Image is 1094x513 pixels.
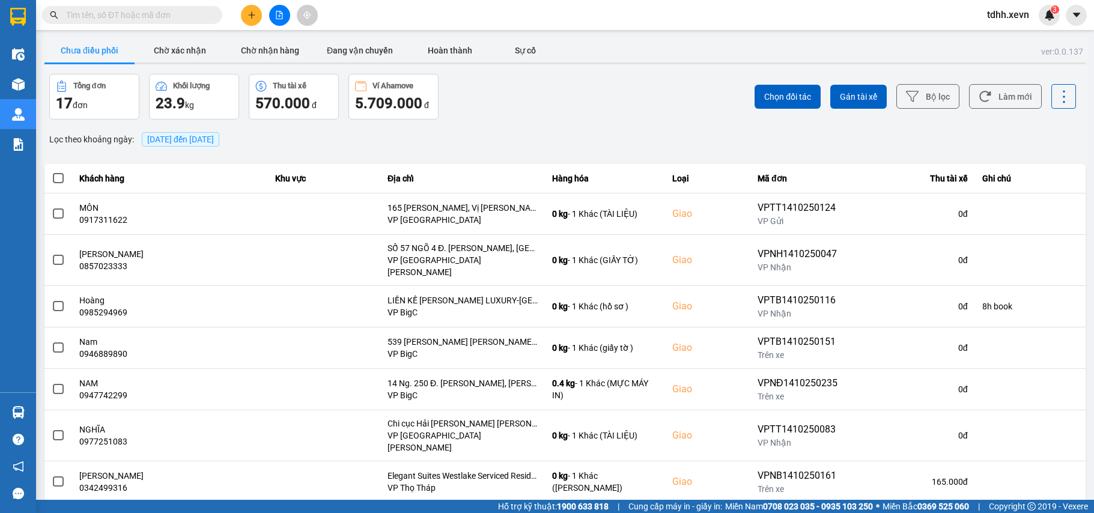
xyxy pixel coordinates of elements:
span: Cung cấp máy in - giấy in: [628,500,722,513]
div: Trên xe [758,349,837,361]
div: 0 đ [852,300,968,312]
div: đ [255,94,332,113]
div: VP Nhận [758,308,837,320]
div: VP [GEOGRAPHIC_DATA] [387,214,538,226]
img: logo-vxr [10,8,26,26]
button: Bộ lọc [896,84,959,109]
span: plus [248,11,256,19]
div: Khối lượng [173,82,210,90]
div: 0947742299 [79,389,261,401]
div: VPTT1410250083 [758,422,837,437]
div: 0 đ [852,383,968,395]
div: Giao [672,475,743,489]
button: Chọn đối tác [755,85,821,109]
button: Khối lượng23.9kg [149,74,239,120]
span: copyright [1027,502,1036,511]
span: 0 kg [552,471,568,481]
span: search [50,11,58,19]
span: 0 kg [552,209,568,219]
strong: 0369 525 060 [917,502,969,511]
span: 0 kg [552,302,568,311]
span: file-add [275,11,284,19]
th: Hàng hóa [545,164,665,193]
div: Elegant Suites Westlake Serviced Residences, 35 - [PERSON_NAME]/10B [PERSON_NAME] Thai [PERSON_NA... [387,470,538,482]
span: caret-down [1071,10,1082,20]
span: 14/10/2025 đến 14/10/2025 [147,135,214,144]
div: VPNH1410250047 [758,247,837,261]
strong: 1900 633 818 [557,502,609,511]
div: NAM [79,377,261,389]
div: 0 đ [852,208,968,220]
th: Khu vực [268,164,380,193]
span: 570.000 [255,95,310,112]
div: 0 đ [852,430,968,442]
div: Nam [79,336,261,348]
div: 539 [PERSON_NAME] [PERSON_NAME]- [PERSON_NAME] [GEOGRAPHIC_DATA] [387,336,538,348]
div: VP Nhận [758,437,837,449]
span: | [618,500,619,513]
div: Thu tài xế [273,82,306,90]
button: Chờ xác nhận [135,38,225,62]
div: VP Thọ Tháp [387,482,538,494]
button: Đang vận chuyển [315,38,405,62]
button: Hoàn thành [405,38,495,62]
div: Thu tài xế [852,171,968,186]
button: Chờ nhận hàng [225,38,315,62]
div: Giao [672,382,743,396]
button: Thu tài xế570.000 đ [249,74,339,120]
span: | [978,500,980,513]
div: Trên xe [758,483,837,495]
div: - 1 Khác ([PERSON_NAME]) [552,470,658,494]
button: plus [241,5,262,26]
div: Trên xe [758,390,837,402]
span: question-circle [13,434,24,445]
button: Gán tài xế [830,85,887,109]
img: warehouse-icon [12,108,25,121]
span: notification [13,461,24,472]
span: 17 [56,95,73,112]
div: VP BigC [387,306,538,318]
button: aim [297,5,318,26]
div: - 1 Khác (TÀI LIỆU) [552,430,658,442]
div: 0 đ [852,254,968,266]
div: - 1 Khác (MỰC MÁY IN) [552,377,658,401]
span: 0 kg [552,343,568,353]
div: Giao [672,341,743,355]
span: 0.4 kg [552,378,575,388]
div: 8h book [982,300,1079,312]
span: 3 [1053,5,1057,14]
div: Chi cục Hải [PERSON_NAME] [PERSON_NAME], 7XP7+7H9, [GEOGRAPHIC_DATA][PERSON_NAME], [PERSON_NAME],... [387,417,538,430]
img: warehouse-icon [12,406,25,419]
div: VP [GEOGRAPHIC_DATA][PERSON_NAME] [387,430,538,454]
div: VPNĐ1410250235 [758,376,837,390]
span: 0 kg [552,255,568,265]
button: file-add [269,5,290,26]
div: 165.000 đ [852,476,968,488]
div: - 1 Khác (TÀI LIỆU) [552,208,658,220]
div: Giao [672,428,743,443]
div: Ví Ahamove [372,82,413,90]
div: 0342499316 [79,482,261,494]
div: 0857023333 [79,260,261,272]
div: LIỀN KỀ [PERSON_NAME] LUXURY-[GEOGRAPHIC_DATA], XQ4Q+2GW, [PERSON_NAME][GEOGRAPHIC_DATA], [PERSON... [387,294,538,306]
span: Miền Nam [725,500,873,513]
span: Miền Bắc [883,500,969,513]
div: 0985294969 [79,306,261,318]
img: icon-new-feature [1044,10,1055,20]
span: Hỗ trợ kỹ thuật: [498,500,609,513]
div: VP Gửi [758,215,837,227]
div: 0977251083 [79,436,261,448]
span: 0 kg [552,431,568,440]
span: 23.9 [156,95,185,112]
span: tdhh.xevn [977,7,1039,22]
div: [PERSON_NAME] [79,470,261,482]
div: VP BigC [387,389,538,401]
div: VPNB1410250161 [758,469,837,483]
button: Tổng đơn17đơn [49,74,139,120]
img: solution-icon [12,138,25,151]
div: đơn [56,94,133,113]
span: [DATE] đến [DATE] [142,132,219,147]
div: 165 [PERSON_NAME], Vị [PERSON_NAME], [GEOGRAPHIC_DATA], [GEOGRAPHIC_DATA] [387,202,538,214]
div: kg [156,94,232,113]
div: 0946889890 [79,348,261,360]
